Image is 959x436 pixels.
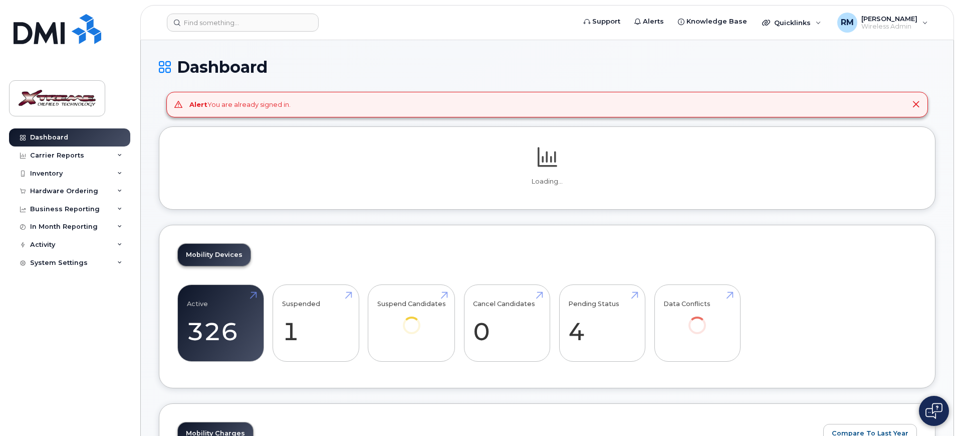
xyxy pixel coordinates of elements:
a: Pending Status 4 [568,290,636,356]
h1: Dashboard [159,58,935,76]
strong: Alert [189,100,207,108]
img: Open chat [925,403,942,419]
a: Active 326 [187,290,255,356]
p: Loading... [177,177,917,186]
a: Cancel Candidates 0 [473,290,541,356]
a: Data Conflicts [663,290,731,348]
a: Mobility Devices [178,244,251,266]
a: Suspend Candidates [377,290,446,348]
a: Suspended 1 [282,290,350,356]
div: You are already signed in. [189,100,291,109]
